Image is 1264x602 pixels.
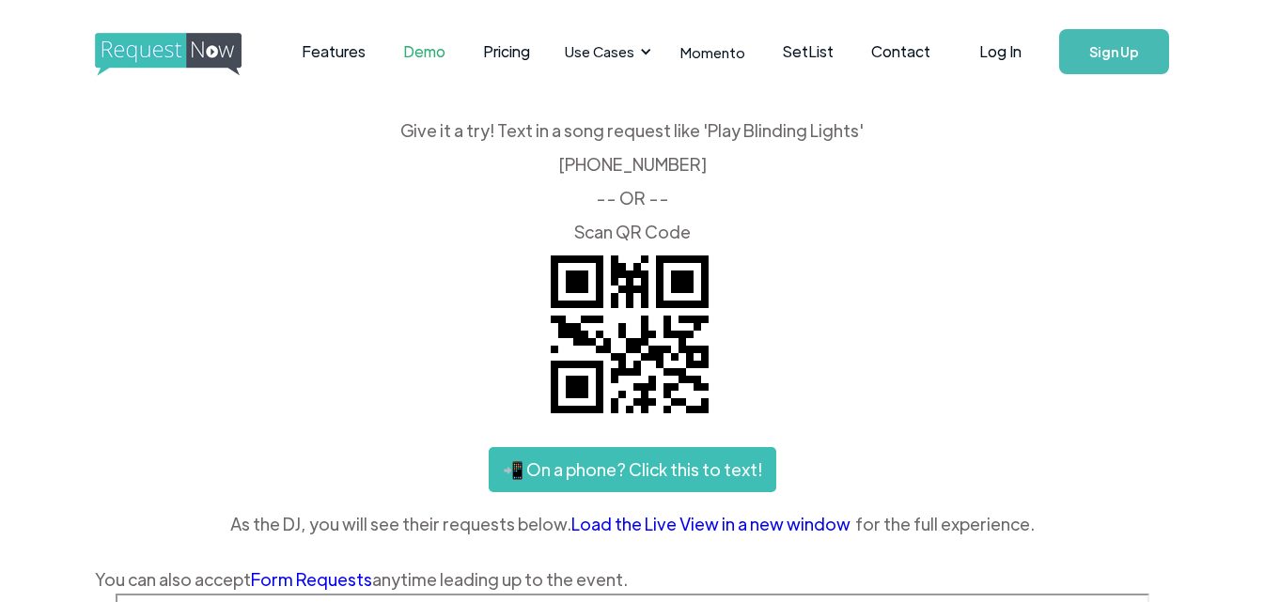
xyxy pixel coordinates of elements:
div: Use Cases [565,41,634,62]
a: SetList [764,23,852,81]
a: Form Requests [251,568,372,590]
a: 📲 On a phone? Click this to text! [489,447,776,492]
div: As the DJ, you will see their requests below. for the full experience. [95,510,1169,538]
a: Features [283,23,384,81]
div: Use Cases [554,23,657,81]
a: Contact [852,23,949,81]
a: Load the Live View in a new window [571,510,855,538]
a: home [95,33,236,70]
div: You can also accept anytime leading up to the event. [95,565,1169,594]
a: Demo [384,23,464,81]
img: QR code [536,240,724,428]
a: Log In [960,19,1040,85]
a: Pricing [464,23,549,81]
a: Sign Up [1059,29,1169,74]
img: requestnow logo [95,33,276,76]
a: Momento [662,24,764,80]
div: Give it a try! Text in a song request like 'Play Blinding Lights' ‍ [PHONE_NUMBER] -- OR -- ‍ Sca... [95,122,1169,240]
